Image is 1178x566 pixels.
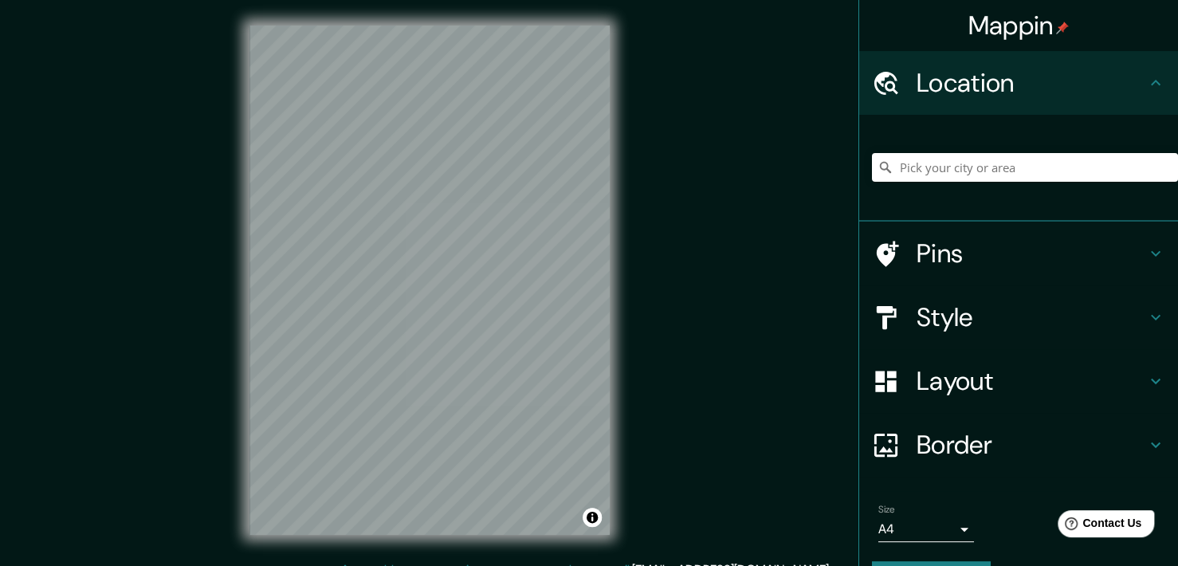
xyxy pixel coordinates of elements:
h4: Location [917,67,1146,99]
div: Pins [859,222,1178,285]
h4: Pins [917,238,1146,269]
h4: Layout [917,365,1146,397]
button: Toggle attribution [583,508,602,527]
label: Size [878,503,895,517]
div: A4 [878,517,974,542]
div: Style [859,285,1178,349]
h4: Mappin [968,10,1070,41]
div: Border [859,413,1178,477]
img: pin-icon.png [1056,22,1069,34]
iframe: Help widget launcher [1036,504,1160,548]
div: Location [859,51,1178,115]
div: Layout [859,349,1178,413]
h4: Style [917,301,1146,333]
canvas: Map [249,26,610,535]
h4: Border [917,429,1146,461]
input: Pick your city or area [872,153,1178,182]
